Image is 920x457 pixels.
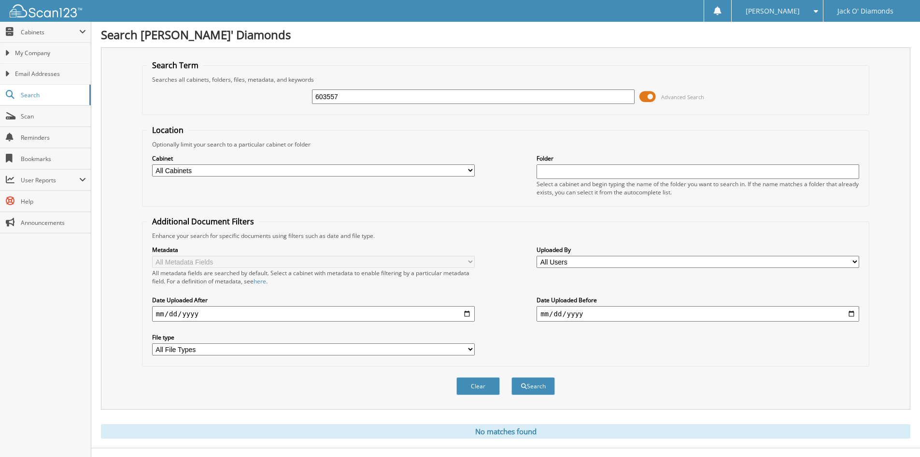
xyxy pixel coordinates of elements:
[837,8,893,14] span: Jack O' Diamonds
[152,246,475,254] label: Metadata
[537,306,859,322] input: end
[152,306,475,322] input: start
[661,93,704,101] span: Advanced Search
[152,333,475,341] label: File type
[21,155,86,163] span: Bookmarks
[21,28,79,36] span: Cabinets
[147,60,203,71] legend: Search Term
[147,75,864,84] div: Searches all cabinets, folders, files, metadata, and keywords
[456,377,500,395] button: Clear
[21,219,86,227] span: Announcements
[147,232,864,240] div: Enhance your search for specific documents using filters such as date and file type.
[254,277,266,285] a: here
[21,133,86,142] span: Reminders
[10,4,82,17] img: scan123-logo-white.svg
[147,140,864,148] div: Optionally limit your search to a particular cabinet or folder
[152,296,475,304] label: Date Uploaded After
[101,424,910,439] div: No matches found
[537,154,859,162] label: Folder
[21,197,86,206] span: Help
[537,246,859,254] label: Uploaded By
[511,377,555,395] button: Search
[537,296,859,304] label: Date Uploaded Before
[872,411,920,457] iframe: Chat Widget
[152,269,475,285] div: All metadata fields are searched by default. Select a cabinet with metadata to enable filtering b...
[15,70,86,78] span: Email Addresses
[15,49,86,58] span: My Company
[101,27,910,43] h1: Search [PERSON_NAME]' Diamonds
[21,176,79,184] span: User Reports
[537,180,859,196] div: Select a cabinet and begin typing the name of the folder you want to search in. If the name match...
[21,112,86,120] span: Scan
[21,91,85,99] span: Search
[746,8,800,14] span: [PERSON_NAME]
[147,216,259,227] legend: Additional Document Filters
[152,154,475,162] label: Cabinet
[147,125,188,135] legend: Location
